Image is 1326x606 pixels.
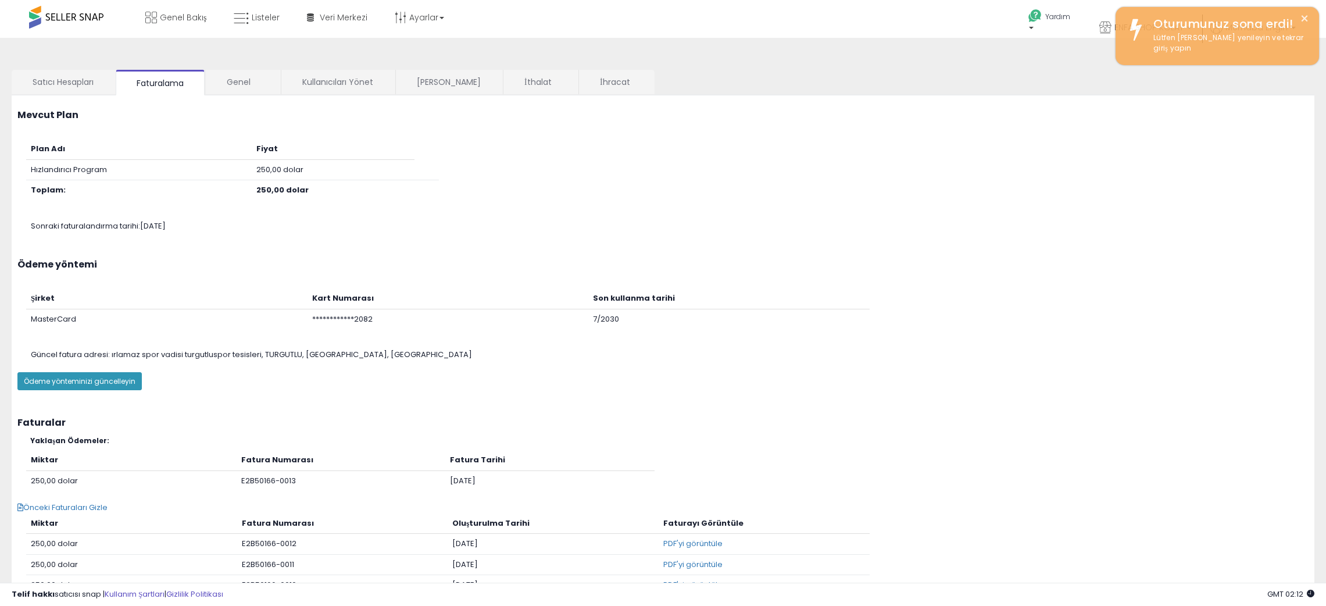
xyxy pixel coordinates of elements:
[450,475,476,486] font: [DATE]
[242,579,296,590] font: E2B50166-0010
[1267,589,1303,600] font: GMT 02:12
[17,372,142,390] button: Ödeme yönteminizi güncelleyin
[256,143,278,154] font: Fiyat
[320,12,367,23] font: Veri Merkezi
[31,349,110,360] font: Güncel fatura adresi:
[1300,12,1309,26] button: ×
[31,579,78,590] font: 250,00 dolar
[31,475,78,486] font: 250,00 dolar
[31,143,65,154] font: Plan Adı
[206,70,280,94] a: Genel
[105,589,165,600] a: Kullanım Şartları
[33,76,94,88] font: Satıcı Hesapları
[663,518,744,529] font: Faturayı Görüntüle
[55,589,105,600] font: satıcısı snap |
[31,184,66,195] font: Toplam:
[252,12,280,23] font: Listeler
[409,12,438,23] font: Ayarlar
[242,518,314,529] font: Fatura Numarası
[31,220,140,231] font: Sonraki faturalandırma tarihi:
[241,454,313,465] font: Fatura Numarası
[160,12,206,23] font: Genel Bakış
[242,559,294,570] font: E2B50166-0011
[23,502,108,513] font: Önceki Faturaları Gizle
[31,518,58,529] font: Miktar
[503,70,577,94] a: İthalat
[452,559,478,570] font: [DATE]
[354,313,373,325] font: 2082
[24,376,135,386] font: Ödeme yönteminizi güncelleyin
[450,454,505,465] font: Fatura Tarihi
[593,293,675,304] font: Son kullanma tarihi
[116,70,205,95] a: Faturalama
[600,76,630,88] font: İhracat
[1300,9,1309,29] font: ×
[417,76,481,88] font: [PERSON_NAME]
[1153,16,1293,32] font: Oturumunuz sona erdi!
[663,538,723,549] a: PDF'yi görüntüle
[663,579,723,590] a: PDF'yi görüntüle
[242,538,296,549] font: E2B50166-0012
[524,76,552,88] font: İthalat
[579,70,653,94] a: İhracat
[396,70,502,94] a: [PERSON_NAME]
[241,475,296,486] font: E2B50166-0013
[17,258,97,271] font: Ödeme yöntemi
[1028,9,1042,23] i: Yardım Alın
[31,164,107,175] font: Hızlandırıcı Program
[166,589,223,600] a: Gizlilik Politikası
[256,184,309,195] font: 250,00 dolar
[663,559,723,570] a: PDF'yi görüntüle
[452,518,530,529] font: Oluşturulma Tarihi
[1091,10,1200,48] a: ENFA SHOP KOLAY
[1114,22,1184,33] font: ENFA SHOP KOLAY
[12,70,115,94] a: Satıcı Hesapları
[30,436,109,445] font: Yaklaşan Ödemeler:
[31,538,78,549] font: 250,00 dolar
[452,538,478,549] font: [DATE]
[17,108,78,122] font: Mevcut Plan
[140,220,166,231] font: [DATE]
[1267,589,1314,600] span: 2025-10-11 16:01 GMT
[452,579,478,590] font: [DATE]
[256,164,303,175] font: 250,00 dolar
[1045,12,1070,22] font: Yardım
[593,313,619,325] font: 7/2030
[12,589,55,600] font: Telif hakkı
[137,77,184,89] font: Faturalama
[312,293,374,304] font: Kart Numarası
[31,293,55,304] font: Şirket
[302,76,373,88] font: Kullanıcıları Yönet
[1153,33,1303,54] font: Lütfen [PERSON_NAME] yenileyin ve tekrar giriş yapın
[31,559,78,570] font: 250,00 dolar
[112,349,472,360] font: ırlamaz spor vadisi turgutluspor tesisleri, TURGUTLU, [GEOGRAPHIC_DATA], [GEOGRAPHIC_DATA]
[165,589,166,600] font: |
[281,70,394,94] a: Kullanıcıları Yönet
[31,313,76,325] font: MasterCard
[31,454,58,465] font: Miktar
[17,416,66,429] font: Faturalar
[227,76,251,88] font: Genel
